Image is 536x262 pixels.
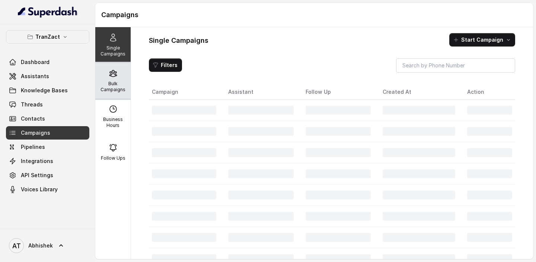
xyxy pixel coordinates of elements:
span: Abhishek [28,242,53,249]
th: Follow Up [300,84,377,100]
span: Contacts [21,115,45,122]
text: AT [12,242,21,250]
button: Filters [149,58,182,72]
a: Dashboard [6,55,89,69]
p: Business Hours [98,116,128,128]
span: Knowledge Bases [21,87,68,94]
th: Campaign [149,84,222,100]
a: Contacts [6,112,89,125]
a: API Settings [6,169,89,182]
h1: Single Campaigns [149,35,208,47]
a: Integrations [6,154,89,168]
a: Voices Library [6,183,89,196]
input: Search by Phone Number [396,58,515,73]
a: Threads [6,98,89,111]
th: Assistant [222,84,300,100]
a: Assistants [6,70,89,83]
a: Abhishek [6,235,89,256]
span: Pipelines [21,143,45,151]
p: Single Campaigns [98,45,128,57]
th: Action [461,84,515,100]
p: Follow Ups [101,155,125,161]
a: Pipelines [6,140,89,154]
button: Start Campaign [449,33,515,47]
p: Bulk Campaigns [98,81,128,93]
span: Threads [21,101,43,108]
h1: Campaigns [101,9,527,21]
p: TranZact [35,32,60,41]
img: light.svg [18,6,78,18]
button: TranZact [6,30,89,44]
th: Created At [377,84,461,100]
a: Knowledge Bases [6,84,89,97]
span: Voices Library [21,186,58,193]
a: Campaigns [6,126,89,140]
span: Assistants [21,73,49,80]
span: Dashboard [21,58,50,66]
span: Campaigns [21,129,50,137]
span: API Settings [21,172,53,179]
span: Integrations [21,157,53,165]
